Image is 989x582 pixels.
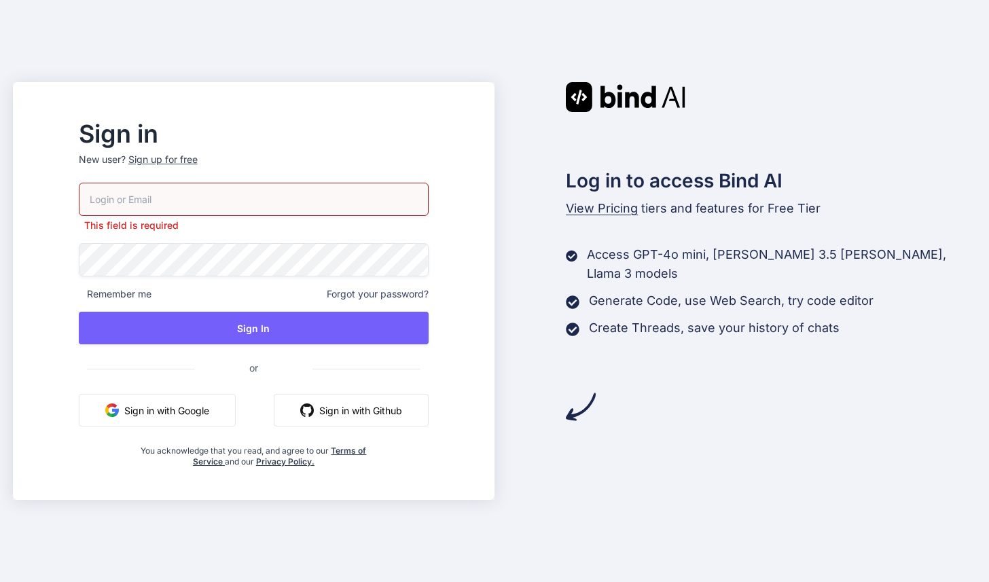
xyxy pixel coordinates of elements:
p: Create Threads, save your history of chats [589,319,840,338]
img: arrow [566,392,596,422]
p: This field is required [79,219,429,232]
span: Forgot your password? [327,287,429,301]
div: Sign up for free [128,153,198,166]
img: google [105,403,119,417]
div: You acknowledge that you read, and agree to our and our [137,437,371,467]
span: View Pricing [566,201,638,215]
a: Terms of Service [193,445,367,467]
img: github [300,403,314,417]
a: Privacy Policy. [256,456,314,467]
button: Sign in with Google [79,394,236,426]
p: New user? [79,153,429,183]
img: Bind AI logo [566,82,685,112]
span: or [195,351,312,384]
h2: Sign in [79,123,429,145]
span: Remember me [79,287,151,301]
input: Login or Email [79,183,429,216]
p: Generate Code, use Web Search, try code editor [589,291,874,310]
button: Sign in with Github [274,394,429,426]
h2: Log in to access Bind AI [566,166,976,195]
p: Access GPT-4o mini, [PERSON_NAME] 3.5 [PERSON_NAME], Llama 3 models [587,245,976,283]
button: Sign In [79,312,429,344]
p: tiers and features for Free Tier [566,199,976,218]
